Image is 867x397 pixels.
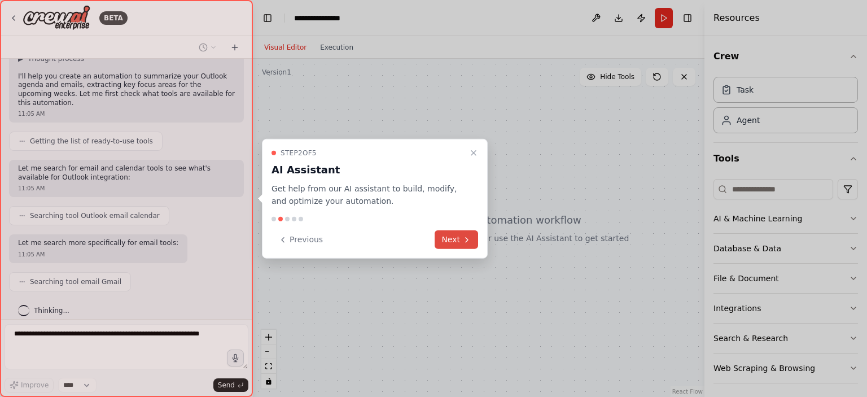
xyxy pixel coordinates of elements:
[281,148,317,157] span: Step 2 of 5
[260,10,275,26] button: Hide left sidebar
[272,162,465,177] h3: AI Assistant
[272,182,465,208] p: Get help from our AI assistant to build, modify, and optimize your automation.
[467,146,480,159] button: Close walkthrough
[435,230,478,249] button: Next
[272,230,330,249] button: Previous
